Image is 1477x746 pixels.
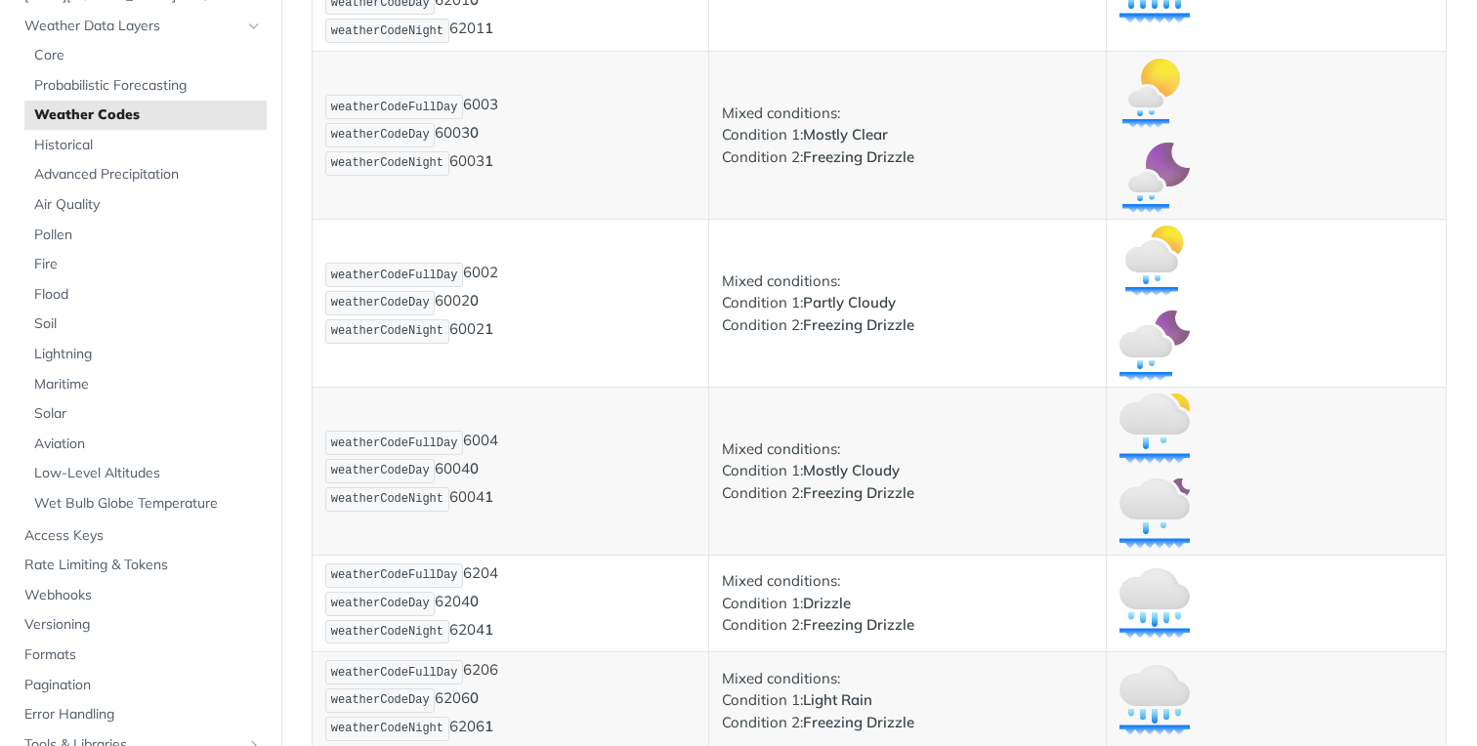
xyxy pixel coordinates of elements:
span: Air Quality [34,195,262,215]
p: 6206 6206 6206 [325,658,696,742]
a: Weather Codes [24,101,267,130]
strong: Light Rain [803,690,872,709]
span: Pollen [34,226,262,245]
span: Lightning [34,345,262,364]
span: Wet Bulb Globe Temperature [34,494,262,514]
a: Air Quality [24,190,267,220]
strong: Partly Cloudy [803,293,896,311]
span: Soil [34,314,262,334]
strong: Freezing Drizzle [803,483,914,502]
span: weatherCodeNight [331,722,443,735]
span: Expand image [1119,250,1190,269]
strong: 0 [470,123,479,142]
strong: 1 [485,717,493,735]
a: Pollen [24,221,267,250]
span: Solar [34,404,262,424]
a: Formats [15,641,267,670]
a: Weather Data LayersHide subpages for Weather Data Layers [15,12,267,41]
span: Low-Level Altitudes [34,464,262,483]
strong: Freezing Drizzle [803,713,914,731]
strong: 0 [470,459,479,477]
span: weatherCodeFullDay [331,436,458,450]
strong: Freezing Drizzle [803,147,914,166]
span: weatherCodeFullDay [331,666,458,680]
span: Webhooks [24,586,262,605]
span: weatherCodeDay [331,597,430,610]
span: weatherCodeNight [331,492,443,506]
a: Core [24,41,267,70]
a: Low-Level Altitudes [24,459,267,488]
p: Mixed conditions: Condition 1: Condition 2: [722,103,1092,169]
img: light_rain_freezing_drizzle [1119,665,1190,735]
span: Expand image [1119,689,1190,708]
span: Access Keys [24,526,262,546]
span: Expand image [1119,593,1190,611]
span: Weather Data Layers [24,17,241,36]
span: weatherCodeNight [331,625,443,639]
strong: 1 [485,319,493,338]
span: Maritime [34,375,262,394]
span: Rate Limiting & Tokens [24,556,262,575]
strong: 1 [485,20,493,38]
span: weatherCodeDay [331,128,430,142]
a: Error Handling [15,700,267,729]
a: Flood [24,280,267,310]
span: Expand image [1119,335,1190,353]
span: Expand image [1119,418,1190,436]
a: Pagination [15,671,267,700]
span: Expand image [1119,503,1190,521]
strong: Freezing Drizzle [803,615,914,634]
span: weatherCodeDay [331,296,430,310]
span: Expand image [1119,167,1190,186]
span: Versioning [24,615,262,635]
span: Pagination [24,676,262,695]
p: Mixed conditions: Condition 1: Condition 2: [722,570,1092,637]
span: Probabilistic Forecasting [34,76,262,96]
span: Error Handling [24,705,262,725]
img: mostly_clear_freezing_drizzle_day [1119,58,1190,128]
a: Soil [24,310,267,339]
strong: Mostly Clear [803,125,888,144]
span: weatherCodeDay [331,464,430,477]
a: Versioning [15,610,267,640]
p: 6204 6204 6204 [325,561,696,645]
span: Expand image [1119,82,1190,101]
span: weatherCodeNight [331,324,443,338]
a: Solar [24,399,267,429]
span: Core [34,46,262,65]
span: weatherCodeNight [331,156,443,170]
span: Formats [24,645,262,665]
span: weatherCodeFullDay [331,101,458,114]
span: weatherCodeFullDay [331,269,458,282]
button: Hide subpages for Weather Data Layers [246,19,262,34]
img: mostly_cloudy_freezing_drizzle_night [1119,478,1190,549]
span: Fire [34,255,262,274]
a: Probabilistic Forecasting [24,71,267,101]
strong: 1 [485,487,493,506]
p: 6003 6003 6003 [325,93,696,177]
a: Advanced Precipitation [24,160,267,189]
strong: Freezing Drizzle [803,315,914,334]
a: Maritime [24,370,267,399]
strong: 1 [485,151,493,170]
span: Flood [34,285,262,305]
a: Access Keys [15,521,267,551]
a: Webhooks [15,581,267,610]
p: Mixed conditions: Condition 1: Condition 2: [722,438,1092,505]
img: drizzle_freezing_drizzle [1119,568,1190,639]
span: Historical [34,136,262,155]
strong: Mostly Cloudy [803,461,900,479]
span: weatherCodeNight [331,24,443,38]
span: Advanced Precipitation [34,165,262,185]
p: 6004 6004 6004 [325,429,696,513]
span: Weather Codes [34,105,262,125]
a: Wet Bulb Globe Temperature [24,489,267,518]
a: Aviation [24,430,267,459]
a: Lightning [24,340,267,369]
img: partly_cloudy_freezing_drizzle_night [1119,311,1190,381]
span: weatherCodeDay [331,693,430,707]
span: weatherCodeFullDay [331,568,458,582]
a: Rate Limiting & Tokens [15,551,267,580]
a: Historical [24,131,267,160]
strong: 0 [470,291,479,310]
